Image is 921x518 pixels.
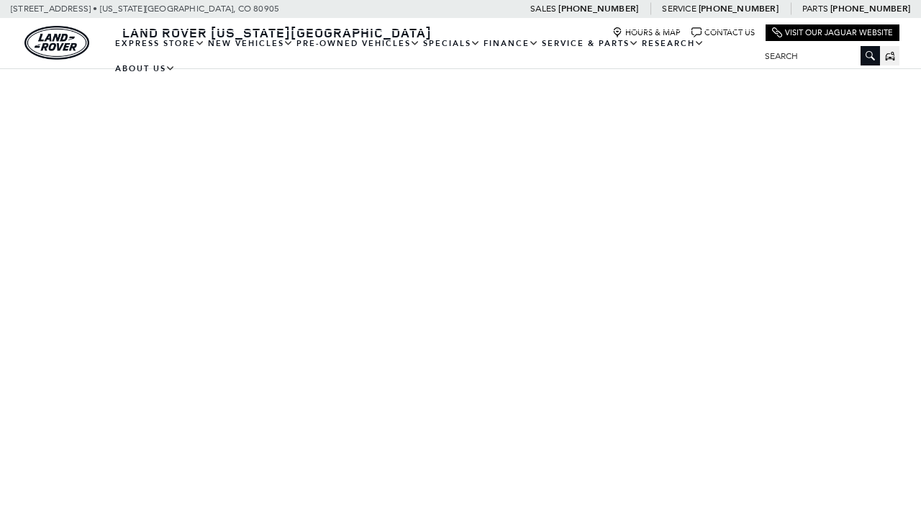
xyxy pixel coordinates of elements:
[114,31,207,56] a: EXPRESS STORE
[612,27,681,38] a: Hours & Map
[24,26,89,60] img: Land Rover
[772,27,893,38] a: Visit Our Jaguar Website
[830,3,910,14] a: [PHONE_NUMBER]
[422,31,482,56] a: Specials
[114,56,177,81] a: About Us
[24,26,89,60] a: land-rover
[699,3,779,14] a: [PHONE_NUMBER]
[640,31,706,56] a: Research
[482,31,540,56] a: Finance
[11,4,279,14] a: [STREET_ADDRESS] • [US_STATE][GEOGRAPHIC_DATA], CO 80905
[114,24,440,41] a: Land Rover [US_STATE][GEOGRAPHIC_DATA]
[558,3,638,14] a: [PHONE_NUMBER]
[691,27,755,38] a: Contact Us
[114,31,754,81] nav: Main Navigation
[295,31,422,56] a: Pre-Owned Vehicles
[540,31,640,56] a: Service & Parts
[754,47,880,65] input: Search
[122,24,432,41] span: Land Rover [US_STATE][GEOGRAPHIC_DATA]
[802,4,828,14] span: Parts
[530,4,556,14] span: Sales
[662,4,696,14] span: Service
[207,31,295,56] a: New Vehicles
